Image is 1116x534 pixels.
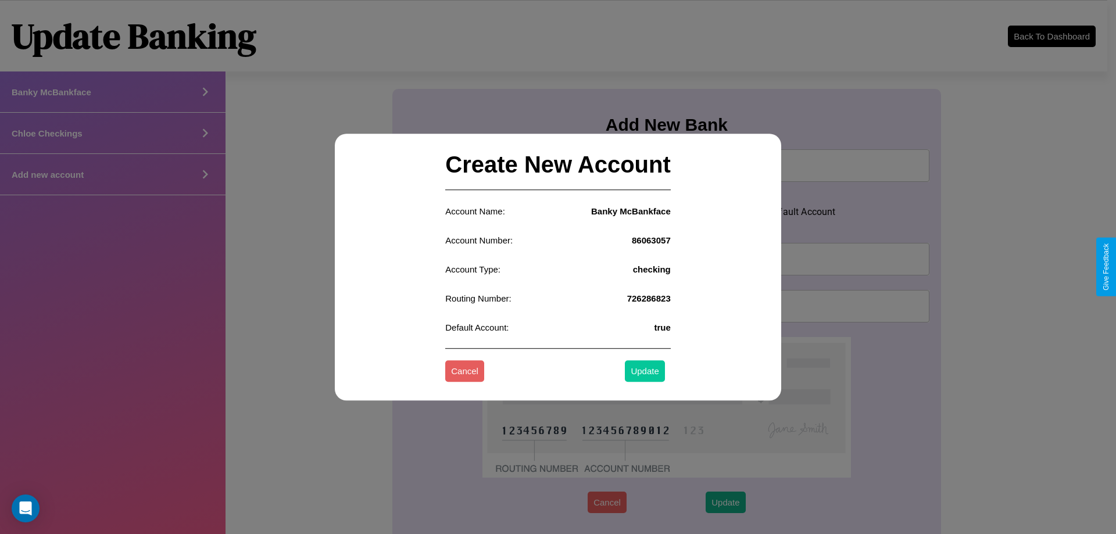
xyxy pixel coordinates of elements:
button: Cancel [445,361,484,382]
h4: Banky McBankface [591,206,671,216]
h4: checking [633,264,671,274]
p: Default Account: [445,320,509,335]
h4: 726286823 [627,293,671,303]
h4: true [654,322,670,332]
div: Open Intercom Messenger [12,494,40,522]
p: Account Type: [445,261,500,277]
h2: Create New Account [445,140,671,190]
div: Give Feedback [1102,243,1110,291]
p: Account Name: [445,203,505,219]
p: Account Number: [445,232,513,248]
h4: 86063057 [632,235,671,245]
p: Routing Number: [445,291,511,306]
button: Update [625,361,664,382]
